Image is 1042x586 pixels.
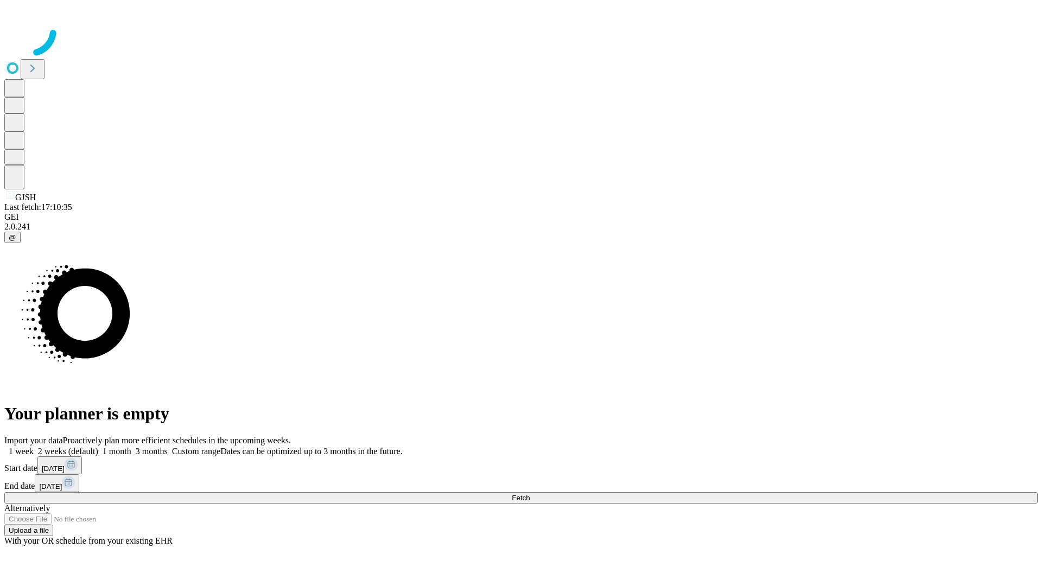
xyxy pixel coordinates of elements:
[172,447,220,456] span: Custom range
[42,464,65,473] span: [DATE]
[136,447,168,456] span: 3 months
[63,436,291,445] span: Proactively plan more efficient schedules in the upcoming weeks.
[4,436,63,445] span: Import your data
[4,492,1038,504] button: Fetch
[103,447,131,456] span: 1 month
[4,212,1038,222] div: GEI
[4,474,1038,492] div: End date
[4,525,53,536] button: Upload a file
[38,447,98,456] span: 2 weeks (default)
[15,193,36,202] span: GJSH
[4,456,1038,474] div: Start date
[4,404,1038,424] h1: Your planner is empty
[9,447,34,456] span: 1 week
[512,494,530,502] span: Fetch
[37,456,82,474] button: [DATE]
[4,222,1038,232] div: 2.0.241
[39,482,62,491] span: [DATE]
[35,474,79,492] button: [DATE]
[4,202,72,212] span: Last fetch: 17:10:35
[4,232,21,243] button: @
[220,447,402,456] span: Dates can be optimized up to 3 months in the future.
[4,536,173,545] span: With your OR schedule from your existing EHR
[4,504,50,513] span: Alternatively
[9,233,16,241] span: @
